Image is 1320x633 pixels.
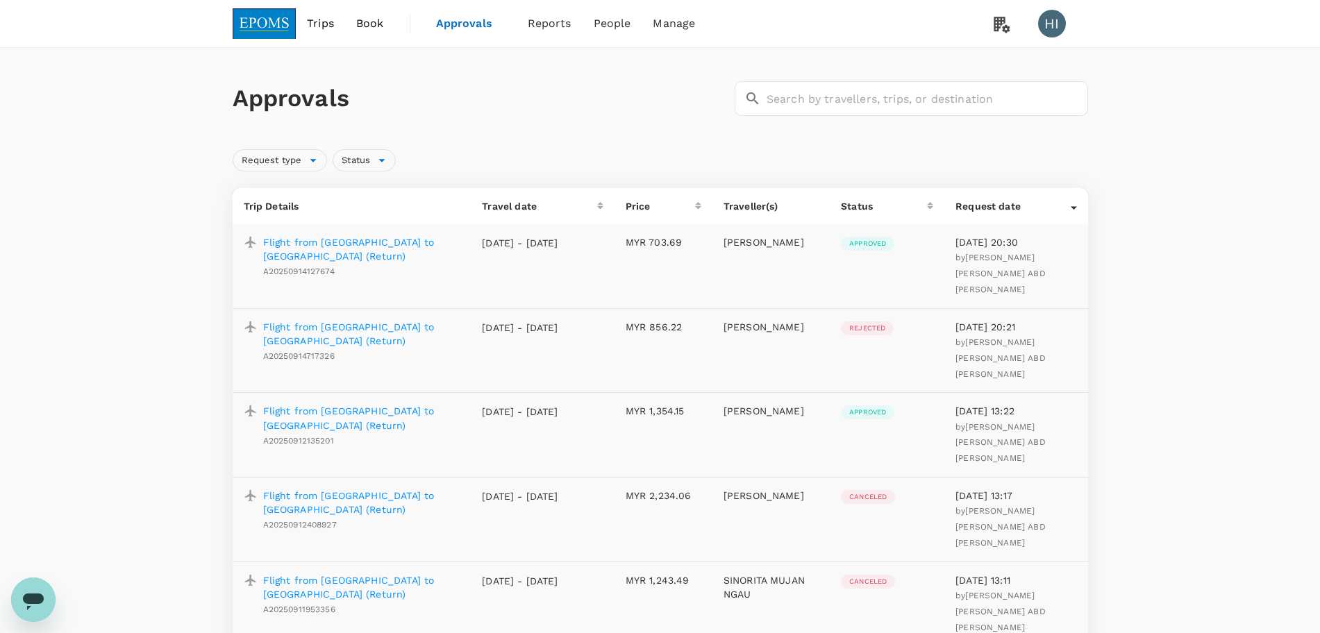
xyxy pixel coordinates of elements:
[724,404,819,418] p: [PERSON_NAME]
[955,506,1046,548] span: by
[233,84,729,113] h1: Approvals
[263,605,335,614] span: A20250911953356
[955,199,1070,213] div: Request date
[233,154,310,167] span: Request type
[263,404,460,432] a: Flight from [GEOGRAPHIC_DATA] to [GEOGRAPHIC_DATA] (Return)
[307,15,334,32] span: Trips
[955,422,1046,464] span: [PERSON_NAME] [PERSON_NAME] ABD [PERSON_NAME]
[482,489,558,503] p: [DATE] - [DATE]
[436,15,506,32] span: Approvals
[233,149,328,171] div: Request type
[263,351,335,361] span: A20250914717326
[724,489,819,503] p: [PERSON_NAME]
[724,199,819,213] p: Traveller(s)
[263,235,460,263] a: Flight from [GEOGRAPHIC_DATA] to [GEOGRAPHIC_DATA] (Return)
[1038,10,1066,37] div: HI
[482,199,596,213] div: Travel date
[955,591,1046,632] span: [PERSON_NAME] [PERSON_NAME] ABD [PERSON_NAME]
[626,235,701,249] p: MYR 703.69
[724,235,819,249] p: [PERSON_NAME]
[955,253,1046,294] span: by
[626,404,701,418] p: MYR 1,354.15
[955,591,1046,632] span: by
[955,404,1076,418] p: [DATE] 13:22
[482,236,558,250] p: [DATE] - [DATE]
[626,199,695,213] div: Price
[724,573,819,601] p: SINORITA MUJAN NGAU
[263,520,337,530] span: A20250912408927
[626,573,701,587] p: MYR 1,243.49
[626,320,701,334] p: MYR 856.22
[263,489,460,516] a: Flight from [GEOGRAPHIC_DATA] to [GEOGRAPHIC_DATA] (Return)
[767,81,1088,116] input: Search by travellers, trips, or destination
[233,8,296,39] img: EPOMS SDN BHD
[482,405,558,419] p: [DATE] - [DATE]
[263,267,335,276] span: A20250914127674
[955,253,1046,294] span: [PERSON_NAME] [PERSON_NAME] ABD [PERSON_NAME]
[841,577,895,586] span: Canceled
[955,489,1076,503] p: [DATE] 13:17
[244,199,460,213] p: Trip Details
[482,321,558,335] p: [DATE] - [DATE]
[263,573,460,601] a: Flight from [GEOGRAPHIC_DATA] to [GEOGRAPHIC_DATA] (Return)
[333,154,378,167] span: Status
[263,436,334,446] span: A20250912135201
[841,407,894,417] span: Approved
[841,492,895,502] span: Canceled
[955,337,1046,379] span: [PERSON_NAME] [PERSON_NAME] ABD [PERSON_NAME]
[653,15,695,32] span: Manage
[528,15,571,32] span: Reports
[955,506,1046,548] span: [PERSON_NAME] [PERSON_NAME] ABD [PERSON_NAME]
[955,573,1076,587] p: [DATE] 13:11
[724,320,819,334] p: [PERSON_NAME]
[263,320,460,348] a: Flight from [GEOGRAPHIC_DATA] to [GEOGRAPHIC_DATA] (Return)
[955,320,1076,334] p: [DATE] 20:21
[626,489,701,503] p: MYR 2,234.06
[955,337,1046,379] span: by
[11,577,56,622] iframe: Button to launch messaging window
[955,422,1046,464] span: by
[594,15,631,32] span: People
[955,235,1076,249] p: [DATE] 20:30
[841,239,894,248] span: Approved
[841,199,927,213] div: Status
[333,149,396,171] div: Status
[356,15,384,32] span: Book
[841,323,894,333] span: Rejected
[482,574,558,588] p: [DATE] - [DATE]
